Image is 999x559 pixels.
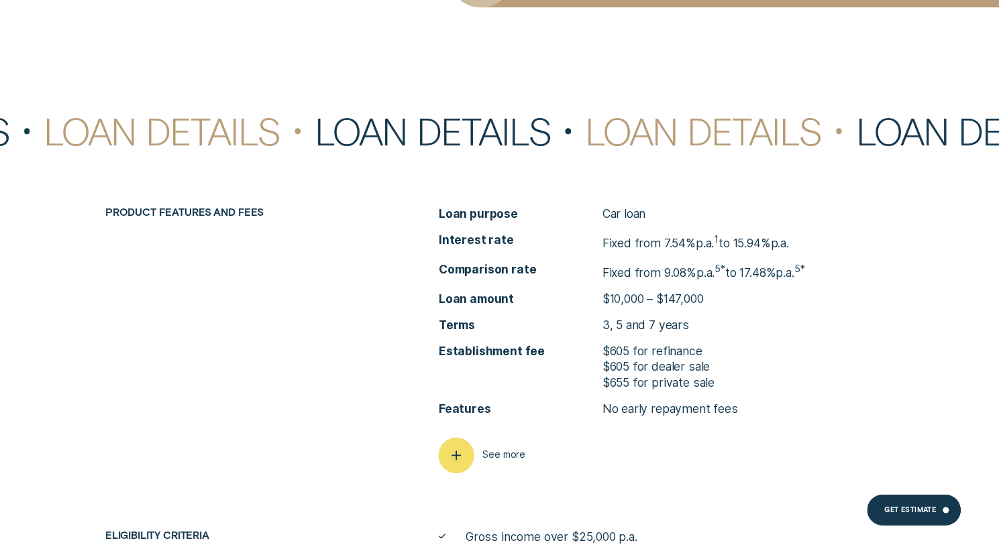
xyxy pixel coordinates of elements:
[696,236,714,250] span: Per Annum
[439,206,602,222] span: Loan purpose
[602,261,805,280] p: Fixed from 9.08% to 17.48%
[439,232,602,248] span: Interest rate
[602,206,646,222] p: Car loan
[602,375,715,391] p: $655 for private sale
[99,529,366,541] div: Eligibility criteria
[315,112,585,149] div: Loan Details
[602,291,704,307] p: $10,000 – $147,000
[439,401,602,417] span: Features
[602,317,689,333] p: 3, 5 and 7 years
[439,291,602,307] span: Loan amount
[602,232,789,251] p: Fixed from 7.54% to 15.94%
[439,343,602,359] span: Establishment fee
[99,206,366,218] div: Product features and fees
[696,265,715,279] span: Per Annum
[439,438,525,473] button: See more
[776,265,794,279] span: Per Annum
[602,401,738,417] p: No early repayment fees
[439,261,602,277] span: Comparison rate
[482,449,525,460] span: See more
[776,265,794,279] span: p.a.
[439,317,602,333] span: Terms
[44,112,314,149] div: Loan Details
[714,233,719,245] sup: 1
[696,236,714,250] span: p.a.
[602,343,715,375] p: $605 for refinance $605 for dealer sale
[770,236,788,250] span: Per Annum
[466,529,637,545] span: Gross income over $25,000 p.a.
[696,265,715,279] span: p.a.
[867,494,961,525] a: Get Estimate
[585,112,855,149] div: Loan Details
[770,236,788,250] span: p.a.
